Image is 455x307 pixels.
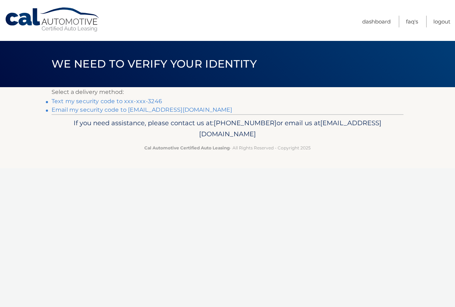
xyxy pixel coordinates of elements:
[52,57,257,70] span: We need to verify your identity
[144,145,230,150] strong: Cal Automotive Certified Auto Leasing
[433,16,450,27] a: Logout
[52,106,232,113] a: Email my security code to [EMAIL_ADDRESS][DOMAIN_NAME]
[214,119,277,127] span: [PHONE_NUMBER]
[362,16,391,27] a: Dashboard
[52,87,403,97] p: Select a delivery method:
[52,98,162,105] a: Text my security code to xxx-xxx-3246
[56,144,399,152] p: - All Rights Reserved - Copyright 2025
[406,16,418,27] a: FAQ's
[56,117,399,140] p: If you need assistance, please contact us at: or email us at
[5,7,101,32] a: Cal Automotive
